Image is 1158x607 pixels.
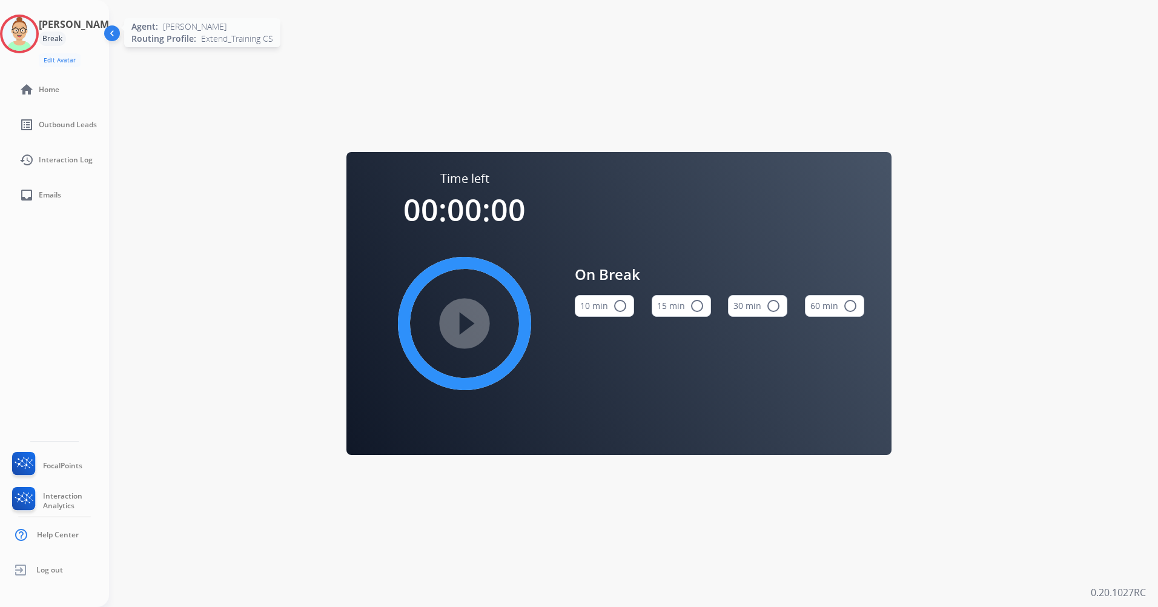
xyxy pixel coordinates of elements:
button: 60 min [805,295,864,317]
mat-icon: list_alt [19,118,34,132]
span: On Break [575,264,864,285]
span: Agent: [131,21,158,33]
span: Home [39,85,59,95]
mat-icon: inbox [19,188,34,202]
mat-icon: radio_button_unchecked [843,299,858,313]
button: 30 min [728,295,787,317]
button: Edit Avatar [39,53,81,67]
button: 10 min [575,295,634,317]
mat-icon: radio_button_unchecked [613,299,627,313]
p: 0.20.1027RC [1091,585,1146,600]
span: 00:00:00 [403,189,526,230]
mat-icon: home [19,82,34,97]
span: Log out [36,565,63,575]
span: Emails [39,190,61,200]
div: Break [39,32,66,46]
span: Extend_Training CS [201,33,273,45]
h3: [PERSON_NAME] [39,17,117,32]
span: Interaction Analytics [43,491,109,511]
a: Interaction Analytics [10,487,109,515]
mat-icon: radio_button_unchecked [766,299,781,313]
span: Interaction Log [39,155,93,165]
mat-icon: radio_button_unchecked [690,299,704,313]
span: FocalPoints [43,461,82,471]
mat-icon: history [19,153,34,167]
img: avatar [2,17,36,51]
span: Help Center [37,530,79,540]
a: FocalPoints [10,452,82,480]
span: Outbound Leads [39,120,97,130]
button: 15 min [652,295,711,317]
span: [PERSON_NAME] [163,21,227,33]
span: Routing Profile: [131,33,196,45]
span: Time left [440,170,489,187]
